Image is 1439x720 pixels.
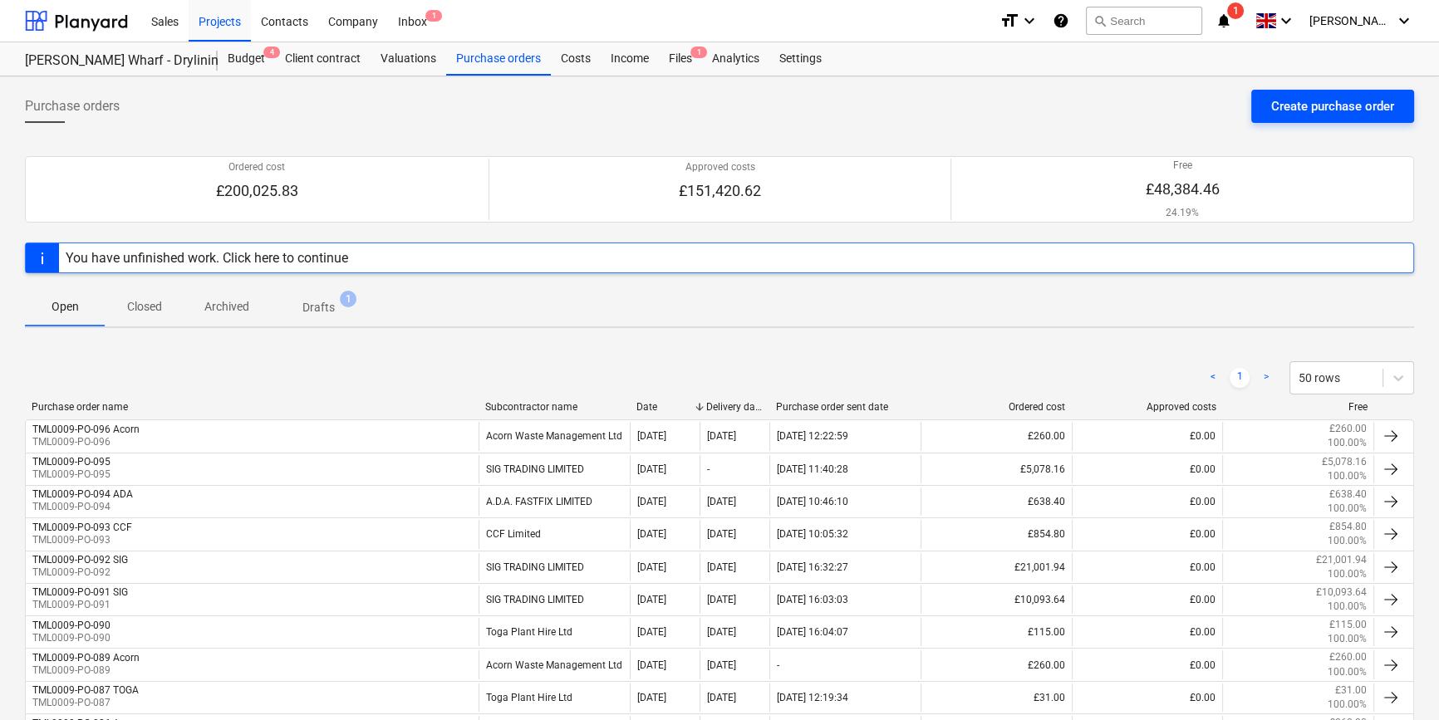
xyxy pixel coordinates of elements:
[479,650,630,678] div: Acorn Waste Management Ltd
[777,659,779,671] div: -
[777,430,848,442] div: [DATE] 12:22:59
[707,430,736,442] div: [DATE]
[125,298,165,316] p: Closed
[777,463,848,475] div: [DATE] 11:40:28
[702,42,769,76] a: Analytics
[551,42,601,76] a: Costs
[340,291,356,307] span: 1
[637,626,666,638] div: [DATE]
[921,553,1072,581] div: £21,001.94
[1328,665,1367,679] p: 100.00%
[1216,11,1232,31] i: notifications
[636,401,693,413] div: Date
[921,422,1072,450] div: £260.00
[1329,487,1367,502] p: £638.40
[1328,436,1367,450] p: 100.00%
[32,533,132,547] p: TML0009-PO-093
[707,659,736,671] div: [DATE]
[707,594,736,605] div: [DATE]
[601,42,659,76] a: Income
[32,631,111,645] p: TML0009-PO-090
[1146,159,1220,173] p: Free
[479,585,630,614] div: SIG TRADING LIMITED
[1328,600,1367,614] p: 100.00%
[32,468,111,482] p: TML0009-PO-095
[45,298,85,316] p: Open
[216,181,298,201] p: £200,025.83
[1256,368,1276,388] a: Next page
[32,586,128,598] div: TML0009-PO-091 SIG
[777,692,848,703] div: [DATE] 12:19:34
[769,42,832,76] a: Settings
[32,424,140,435] div: TML0009-PO-096 Acorn
[927,401,1065,413] div: Ordered cost
[1230,368,1250,388] a: Page 1 is your current page
[921,650,1072,678] div: £260.00
[1329,650,1367,664] p: £260.00
[1328,502,1367,516] p: 100.00%
[1146,206,1220,220] p: 24.19%
[1072,553,1223,581] div: £0.00
[1093,14,1107,27] span: search
[1086,7,1202,35] button: Search
[777,561,848,573] div: [DATE] 16:32:27
[1078,401,1216,413] div: Approved costs
[371,42,446,76] a: Valuations
[32,566,128,580] p: TML0009-PO-092
[637,528,666,540] div: [DATE]
[921,683,1072,712] div: £31.00
[1328,698,1367,712] p: 100.00%
[1072,455,1223,483] div: £0.00
[707,692,736,703] div: [DATE]
[707,463,710,475] div: -
[921,618,1072,646] div: £115.00
[1072,520,1223,548] div: £0.00
[637,692,666,703] div: [DATE]
[25,96,120,116] span: Purchase orders
[1072,618,1223,646] div: £0.00
[1146,179,1220,199] p: £48,384.46
[1072,585,1223,614] div: £0.00
[32,620,111,631] div: TML0009-PO-090
[1356,640,1439,720] div: Chat Widget
[777,626,848,638] div: [DATE] 16:04:07
[679,160,761,174] p: Approved costs
[1329,618,1367,632] p: £115.00
[479,455,630,483] div: SIG TRADING LIMITED
[777,594,848,605] div: [DATE] 16:03:03
[1072,422,1223,450] div: £0.00
[479,553,630,581] div: SIG TRADING LIMITED
[921,455,1072,483] div: £5,078.16
[706,401,763,413] div: Delivery date
[637,561,666,573] div: [DATE]
[1227,2,1244,19] span: 1
[1230,401,1368,413] div: Free
[1203,368,1223,388] a: Previous page
[446,42,551,76] div: Purchase orders
[1328,469,1367,483] p: 100.00%
[776,401,914,413] div: Purchase order sent date
[1316,585,1367,600] p: £10,093.64
[921,520,1072,548] div: £854.80
[707,626,736,638] div: [DATE]
[1309,14,1392,27] span: [PERSON_NAME]
[25,52,198,70] div: [PERSON_NAME] Wharf - Drylining
[218,42,275,76] div: Budget
[425,10,442,22] span: 1
[921,487,1072,516] div: £638.40
[777,496,848,507] div: [DATE] 10:46:10
[1328,567,1367,581] p: 100.00%
[1271,96,1394,117] div: Create purchase order
[1322,455,1367,469] p: £5,078.16
[1251,90,1414,123] button: Create purchase order
[637,496,666,507] div: [DATE]
[275,42,371,76] a: Client contract
[637,430,666,442] div: [DATE]
[263,47,280,58] span: 4
[659,42,702,76] div: Files
[921,585,1072,614] div: £10,093.64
